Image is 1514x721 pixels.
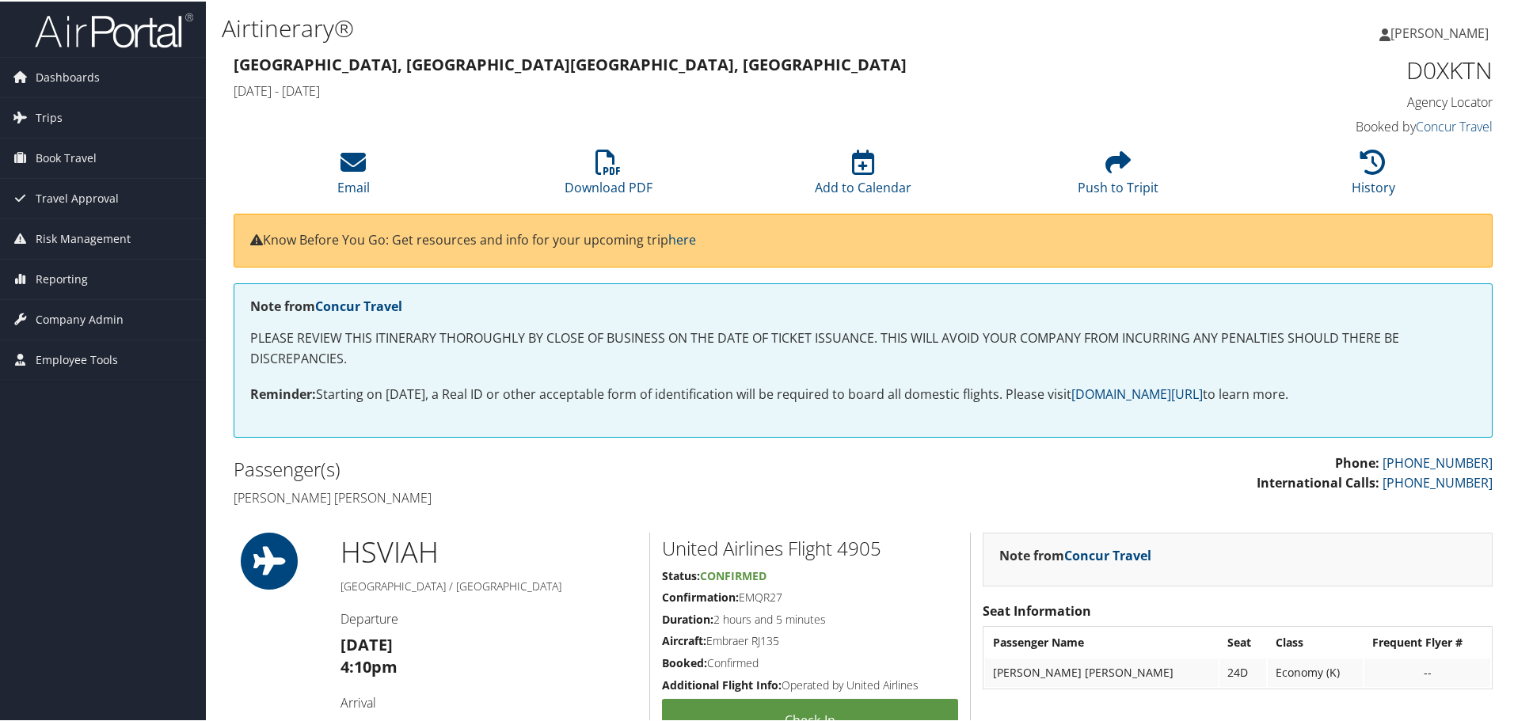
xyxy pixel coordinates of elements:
p: PLEASE REVIEW THIS ITINERARY THOROUGHLY BY CLOSE OF BUSINESS ON THE DATE OF TICKET ISSUANCE. THIS... [250,327,1476,367]
td: 24D [1219,657,1266,685]
th: Class [1268,627,1363,655]
th: Seat [1219,627,1266,655]
h5: Operated by United Airlines [662,676,958,692]
a: [PHONE_NUMBER] [1383,453,1493,470]
a: Concur Travel [1416,116,1493,134]
h5: [GEOGRAPHIC_DATA] / [GEOGRAPHIC_DATA] [340,577,637,593]
h5: 2 hours and 5 minutes [662,610,958,626]
a: [DOMAIN_NAME][URL] [1071,384,1203,401]
strong: Seat Information [983,601,1091,618]
strong: Status: [662,567,700,582]
p: Starting on [DATE], a Real ID or other acceptable form of identification will be required to boar... [250,383,1476,404]
h4: Departure [340,609,637,626]
span: Dashboards [36,56,100,96]
strong: Phone: [1335,453,1379,470]
a: here [668,230,696,247]
strong: [GEOGRAPHIC_DATA], [GEOGRAPHIC_DATA] [GEOGRAPHIC_DATA], [GEOGRAPHIC_DATA] [234,52,907,74]
h4: [DATE] - [DATE] [234,81,1172,98]
a: Concur Travel [315,296,402,313]
a: Email [337,157,370,195]
span: Travel Approval [36,177,119,217]
span: Employee Tools [36,339,118,378]
td: [PERSON_NAME] [PERSON_NAME] [985,657,1218,685]
span: Risk Management [36,218,131,257]
th: Passenger Name [985,627,1218,655]
strong: Confirmation: [662,588,739,603]
h4: [PERSON_NAME] [PERSON_NAME] [234,488,851,505]
strong: Aircraft: [662,632,706,647]
span: Confirmed [700,567,767,582]
strong: Duration: [662,610,713,625]
a: History [1352,157,1395,195]
strong: 4:10pm [340,655,398,676]
span: Book Travel [36,137,97,176]
strong: Booked: [662,654,707,669]
strong: [DATE] [340,632,393,654]
a: [PERSON_NAME] [1379,8,1504,55]
strong: Reminder: [250,384,316,401]
h4: Agency Locator [1196,92,1493,109]
span: Trips [36,97,63,136]
h1: HSV IAH [340,531,637,571]
strong: International Calls: [1257,472,1379,490]
span: Reporting [36,258,88,298]
span: [PERSON_NAME] [1390,23,1489,40]
h1: D0XKTN [1196,52,1493,85]
h2: United Airlines Flight 4905 [662,533,958,560]
th: Frequent Flyer # [1364,627,1490,655]
span: Company Admin [36,298,124,338]
div: -- [1372,664,1482,678]
td: Economy (K) [1268,657,1363,685]
h1: Airtinerary® [222,10,1077,44]
img: airportal-logo.png [35,10,193,47]
a: [PHONE_NUMBER] [1383,472,1493,490]
a: Push to Tripit [1078,157,1158,195]
h5: Confirmed [662,654,958,670]
a: Add to Calendar [815,157,911,195]
a: Concur Travel [1064,545,1151,563]
h4: Arrival [340,693,637,710]
h4: Booked by [1196,116,1493,134]
strong: Additional Flight Info: [662,676,782,691]
h5: Embraer RJ135 [662,632,958,647]
a: Download PDF [565,157,652,195]
h2: Passenger(s) [234,454,851,481]
strong: Note from [999,545,1151,563]
strong: Note from [250,296,402,313]
h5: EMQR27 [662,588,958,604]
p: Know Before You Go: Get resources and info for your upcoming trip [250,229,1476,249]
